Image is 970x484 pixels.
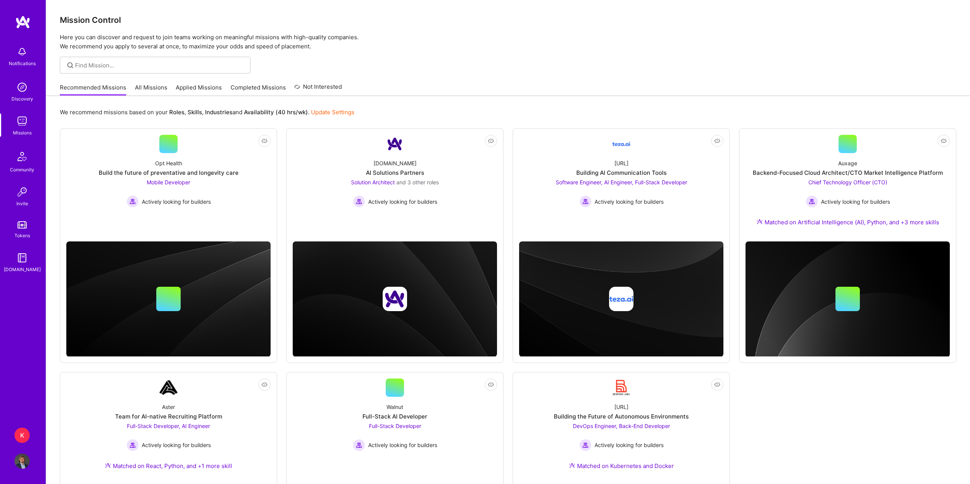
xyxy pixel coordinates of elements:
[66,379,271,479] a: Company LogoAsterTeam for AI-native Recruiting PlatformFull-Stack Developer, AI Engineer Actively...
[595,441,664,449] span: Actively looking for builders
[169,109,184,116] b: Roles
[368,441,437,449] span: Actively looking for builders
[13,147,31,166] img: Community
[569,462,575,468] img: Ateam Purple Icon
[369,423,421,429] span: Full-Stack Developer
[231,83,286,96] a: Completed Missions
[142,441,211,449] span: Actively looking for builders
[14,80,30,95] img: discovery
[573,423,670,429] span: DevOps Engineer, Back-End Developer
[13,454,32,469] a: User Avatar
[115,412,222,420] div: Team for AI-native Recruiting Platform
[15,15,30,29] img: logo
[66,241,271,357] img: cover
[75,61,245,69] input: Find Mission...
[821,198,890,206] span: Actively looking for builders
[806,195,818,208] img: Actively looking for builders
[13,129,32,137] div: Missions
[66,61,75,70] i: icon SearchGrey
[353,195,365,208] img: Actively looking for builders
[127,439,139,451] img: Actively looking for builders
[746,241,950,357] img: cover
[351,179,395,185] span: Solution Architect
[99,169,239,177] div: Build the future of preventative and longevity care
[14,232,30,240] div: Tokens
[614,403,628,411] div: [URL]
[488,382,494,388] i: icon EyeClosed
[293,241,497,357] img: cover
[14,454,30,469] img: User Avatar
[556,179,687,185] span: Software Engineer, AI Engineer, Full-Stack Developer
[554,412,689,420] div: Building the Future of Autonomous Environments
[941,138,947,144] i: icon EyeClosed
[519,135,723,235] a: Company Logo[URL]Building AI Communication ToolsSoftware Engineer, AI Engineer, Full-Stack Develo...
[519,241,723,357] img: cover
[127,423,210,429] span: Full-Stack Developer, AI Engineer
[60,108,354,116] p: We recommend missions based on your , , and .
[488,138,494,144] i: icon EyeClosed
[162,403,175,411] div: Aster
[127,195,139,208] img: Actively looking for builders
[293,379,497,479] a: WalnutFull-Stack AI DeveloperFull-Stack Developer Actively looking for buildersActively looking f...
[60,15,956,25] h3: Mission Control
[569,462,674,470] div: Matched on Kubernetes and Docker
[374,159,417,167] div: [DOMAIN_NAME]
[13,428,32,443] a: K
[609,287,633,311] img: Company logo
[757,219,763,225] img: Ateam Purple Icon
[60,83,126,96] a: Recommended Missions
[368,198,437,206] span: Actively looking for builders
[294,82,342,96] a: Not Interested
[261,382,268,388] i: icon EyeClosed
[159,379,178,397] img: Company Logo
[14,44,30,59] img: bell
[66,135,271,235] a: Opt HealthBuild the future of preventative and longevity careMobile Developer Actively looking fo...
[746,135,950,235] a: AuxageBackend-Focused Cloud Architect/CTO Market Intelligence PlatformChief Technology Officer (C...
[14,184,30,200] img: Invite
[612,135,630,153] img: Company Logo
[60,33,956,51] p: Here you can discover and request to join teams working on meaningful missions with high-quality ...
[135,83,167,96] a: All Missions
[14,113,30,129] img: teamwork
[14,250,30,265] img: guide book
[519,379,723,479] a: Company Logo[URL]Building the Future of Autonomous EnvironmentsDevOps Engineer, Back-End Develope...
[205,109,232,116] b: Industries
[176,83,222,96] a: Applied Missions
[261,138,268,144] i: icon EyeClosed
[576,169,667,177] div: Building AI Communication Tools
[16,200,28,208] div: Invite
[579,195,592,208] img: Actively looking for builders
[614,159,628,167] div: [URL]
[753,169,943,177] div: Backend-Focused Cloud Architect/CTO Market Intelligence Platform
[757,218,939,226] div: Matched on Artificial Intelligence (AI), Python, and +3 more skills
[105,462,232,470] div: Matched on React, Python, and +1 more skill
[714,382,720,388] i: icon EyeClosed
[353,439,365,451] img: Actively looking for builders
[4,265,41,273] div: [DOMAIN_NAME]
[808,179,887,185] span: Chief Technology Officer (CTO)
[105,462,111,468] img: Ateam Purple Icon
[396,179,439,185] span: and 3 other roles
[311,109,354,116] a: Update Settings
[595,198,664,206] span: Actively looking for builders
[142,198,211,206] span: Actively looking for builders
[838,159,857,167] div: Auxage
[10,166,34,174] div: Community
[14,428,30,443] div: K
[362,412,427,420] div: Full-Stack AI Developer
[714,138,720,144] i: icon EyeClosed
[244,109,308,116] b: Availability (40 hrs/wk)
[9,59,36,67] div: Notifications
[155,159,182,167] div: Opt Health
[293,135,497,235] a: Company Logo[DOMAIN_NAME]AI Solutions PartnersSolution Architect and 3 other rolesActively lookin...
[188,109,202,116] b: Skills
[612,379,630,397] img: Company Logo
[366,169,424,177] div: AI Solutions Partners
[386,135,404,153] img: Company Logo
[579,439,592,451] img: Actively looking for builders
[18,221,27,228] img: tokens
[11,95,33,103] div: Discovery
[386,403,403,411] div: Walnut
[147,179,190,185] span: Mobile Developer
[383,287,407,311] img: Company logo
